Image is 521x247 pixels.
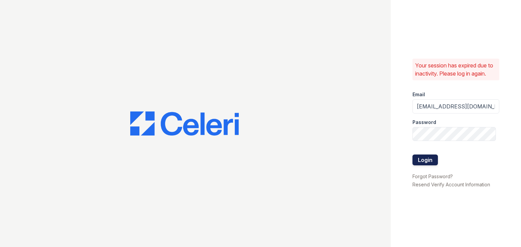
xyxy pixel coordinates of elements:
[412,182,490,187] a: Resend Verify Account Information
[412,155,438,165] button: Login
[412,119,436,126] label: Password
[130,111,239,136] img: CE_Logo_Blue-a8612792a0a2168367f1c8372b55b34899dd931a85d93a1a3d3e32e68fde9ad4.png
[412,173,453,179] a: Forgot Password?
[415,61,497,78] p: Your session has expired due to inactivity. Please log in again.
[412,91,425,98] label: Email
